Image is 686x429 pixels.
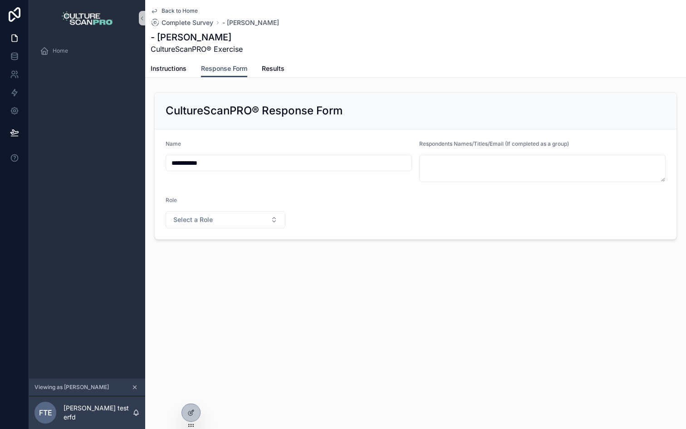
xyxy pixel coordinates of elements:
[162,7,198,15] span: Back to Home
[419,140,569,147] span: Respondents Names/Titles/Email (If completed as a group)
[151,7,198,15] a: Back to Home
[262,64,284,73] span: Results
[173,215,213,224] span: Select a Role
[29,36,145,71] div: scrollable content
[151,60,186,79] a: Instructions
[201,60,247,78] a: Response Form
[34,43,140,59] a: Home
[34,384,109,391] span: Viewing as [PERSON_NAME]
[151,64,186,73] span: Instructions
[166,140,181,147] span: Name
[166,211,285,228] button: Select Button
[151,31,243,44] h1: - [PERSON_NAME]
[222,18,279,27] a: - [PERSON_NAME]
[166,104,343,118] h2: CultureScanPRO® Response Form
[151,18,213,27] a: Complete Survey
[166,197,177,203] span: Role
[162,18,213,27] span: Complete Survey
[262,60,284,79] a: Results
[53,47,68,54] span: Home
[64,404,132,422] p: [PERSON_NAME] test erfd
[201,64,247,73] span: Response Form
[39,407,52,418] span: Fte
[62,11,113,25] img: App logo
[151,44,243,54] span: CultureScanPRO® Exercise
